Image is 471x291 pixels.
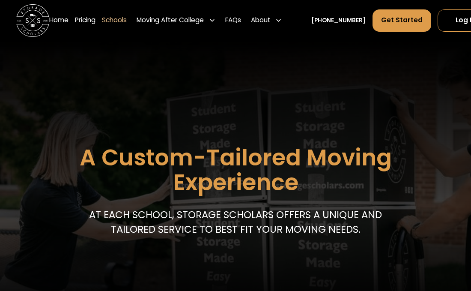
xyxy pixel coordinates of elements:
[16,4,49,37] a: home
[16,4,49,37] img: Storage Scholars main logo
[311,16,366,25] a: [PHONE_NUMBER]
[373,9,431,32] a: Get Started
[137,15,204,25] div: Moving After College
[247,9,285,32] div: About
[225,9,241,32] a: FAQs
[102,9,127,32] a: Schools
[75,9,95,32] a: Pricing
[134,9,219,32] div: Moving After College
[49,9,69,32] a: Home
[39,145,432,195] h1: A Custom-Tailored Moving Experience
[86,207,385,237] p: At each school, storage scholars offers a unique and tailored service to best fit your Moving needs.
[251,15,271,25] div: About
